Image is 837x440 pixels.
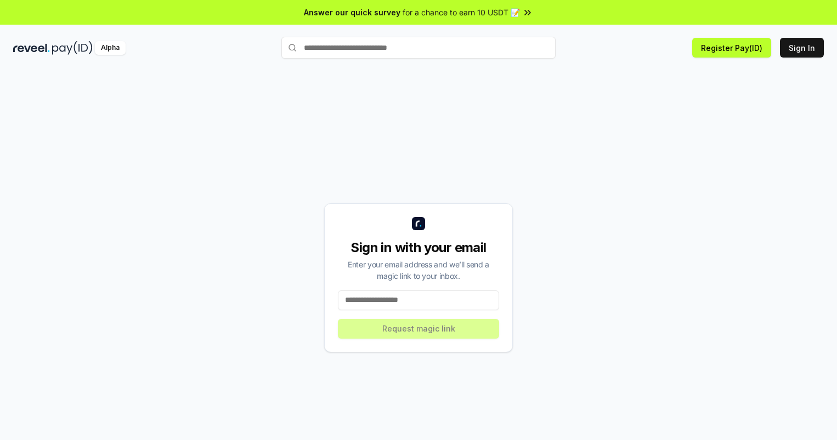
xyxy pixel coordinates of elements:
div: Enter your email address and we’ll send a magic link to your inbox. [338,259,499,282]
div: Alpha [95,41,126,55]
img: logo_small [412,217,425,230]
button: Sign In [780,38,824,58]
img: pay_id [52,41,93,55]
div: Sign in with your email [338,239,499,256]
button: Register Pay(ID) [692,38,771,58]
span: for a chance to earn 10 USDT 📝 [403,7,520,18]
img: reveel_dark [13,41,50,55]
span: Answer our quick survey [304,7,400,18]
